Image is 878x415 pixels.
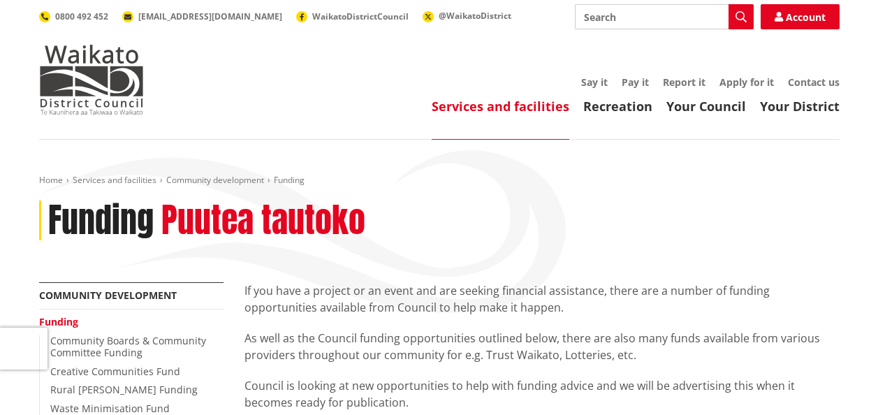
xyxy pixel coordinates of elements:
[39,174,63,186] a: Home
[48,201,154,241] h1: Funding
[244,282,840,316] p: If you have a project or an event and are seeking financial assistance, there are a number of fun...
[312,10,409,22] span: WaikatoDistrictCouncil
[663,75,705,89] a: Report it
[50,365,180,378] a: Creative Communities Fund
[296,10,409,22] a: WaikatoDistrictCouncil
[39,289,177,302] a: Community development
[432,98,569,115] a: Services and facilities
[50,334,206,359] a: Community Boards & Community Committee Funding
[761,4,840,29] a: Account
[581,75,608,89] a: Say it
[583,98,652,115] a: Recreation
[244,330,840,363] p: As well as the Council funding opportunities outlined below, there are also many funds available ...
[39,45,144,115] img: Waikato District Council - Te Kaunihera aa Takiwaa o Waikato
[161,201,365,241] h2: Puutea tautoko
[423,10,511,22] a: @WaikatoDistrict
[788,75,840,89] a: Contact us
[39,315,78,328] a: Funding
[719,75,774,89] a: Apply for it
[73,174,156,186] a: Services and facilities
[244,377,840,411] p: Council is looking at new opportunities to help with funding advice and we will be advertising th...
[666,98,746,115] a: Your Council
[122,10,282,22] a: [EMAIL_ADDRESS][DOMAIN_NAME]
[50,402,170,415] a: Waste Minimisation Fund
[274,174,305,186] span: Funding
[622,75,649,89] a: Pay it
[55,10,108,22] span: 0800 492 452
[39,10,108,22] a: 0800 492 452
[138,10,282,22] span: [EMAIL_ADDRESS][DOMAIN_NAME]
[39,175,840,187] nav: breadcrumb
[166,174,264,186] a: Community development
[575,4,754,29] input: Search input
[760,98,840,115] a: Your District
[50,383,198,396] a: Rural [PERSON_NAME] Funding
[439,10,511,22] span: @WaikatoDistrict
